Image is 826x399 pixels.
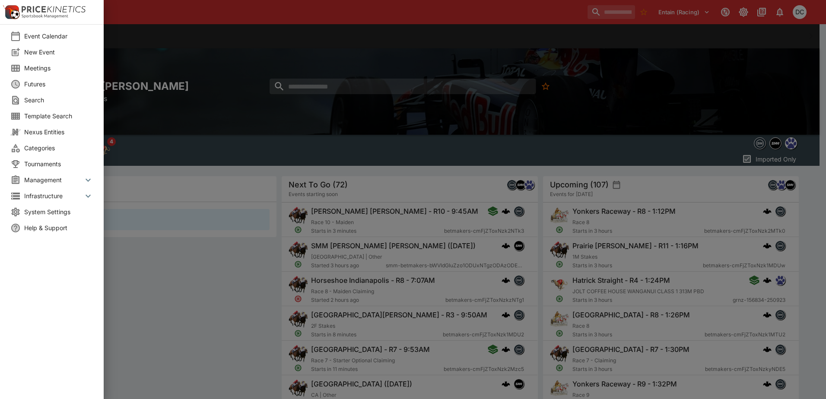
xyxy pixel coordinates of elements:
[24,143,93,152] span: Categories
[24,79,93,89] span: Futures
[24,207,93,216] span: System Settings
[3,3,20,21] img: PriceKinetics Logo
[22,6,86,13] img: PriceKinetics
[24,223,93,232] span: Help & Support
[24,127,93,136] span: Nexus Entities
[24,95,93,104] span: Search
[24,191,83,200] span: Infrastructure
[24,159,93,168] span: Tournaments
[24,47,93,57] span: New Event
[22,14,68,18] img: Sportsbook Management
[24,63,93,73] span: Meetings
[24,175,83,184] span: Management
[24,32,93,41] span: Event Calendar
[24,111,93,120] span: Template Search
